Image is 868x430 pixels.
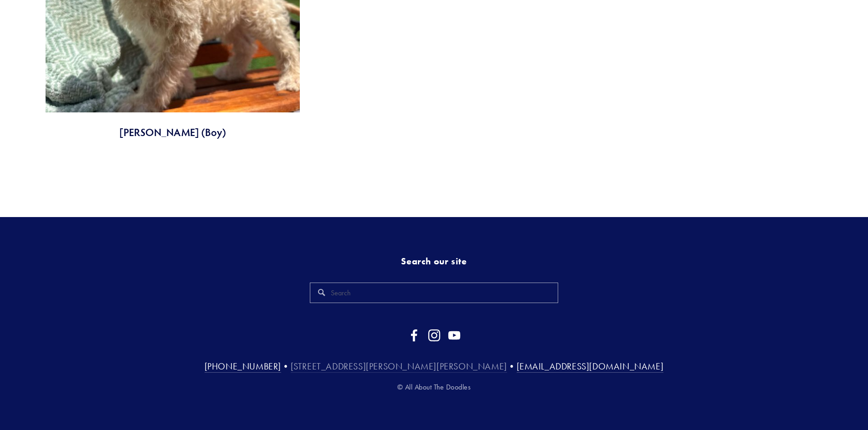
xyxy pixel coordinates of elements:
[401,256,467,267] strong: Search our site
[448,329,461,342] a: YouTube
[205,361,281,373] a: [PHONE_NUMBER]
[46,381,822,393] p: © All About The Doodles
[428,329,441,342] a: Instagram
[310,283,559,303] input: Search
[517,361,664,373] a: [EMAIL_ADDRESS][DOMAIN_NAME]
[46,360,822,372] h3: • •
[291,361,507,373] a: [STREET_ADDRESS][PERSON_NAME][PERSON_NAME]
[408,329,421,342] a: Facebook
